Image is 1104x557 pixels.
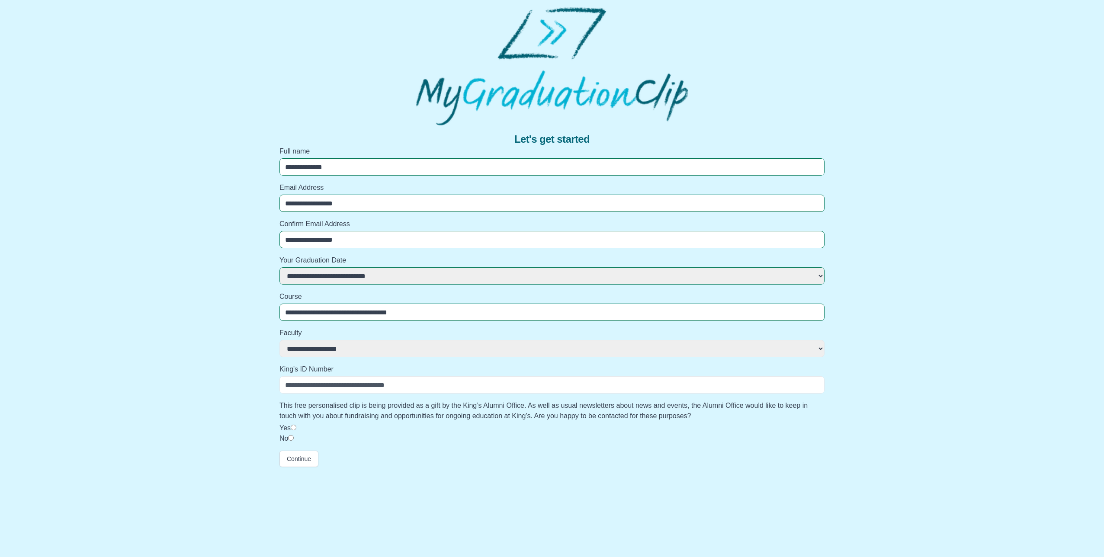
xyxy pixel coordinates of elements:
[514,132,590,146] span: Let's get started
[279,291,825,302] label: Course
[279,424,291,432] label: Yes
[279,146,825,157] label: Full name
[416,7,688,125] img: MyGraduationClip
[279,435,288,442] label: No
[279,400,825,421] label: This free personalised clip is being provided as a gift by the King’s Alumni Office. As well as u...
[279,219,825,229] label: Confirm Email Address
[279,328,825,338] label: Faculty
[279,364,825,375] label: King's ID Number
[279,182,825,193] label: Email Address
[279,451,318,467] button: Continue
[279,255,825,266] label: Your Graduation Date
